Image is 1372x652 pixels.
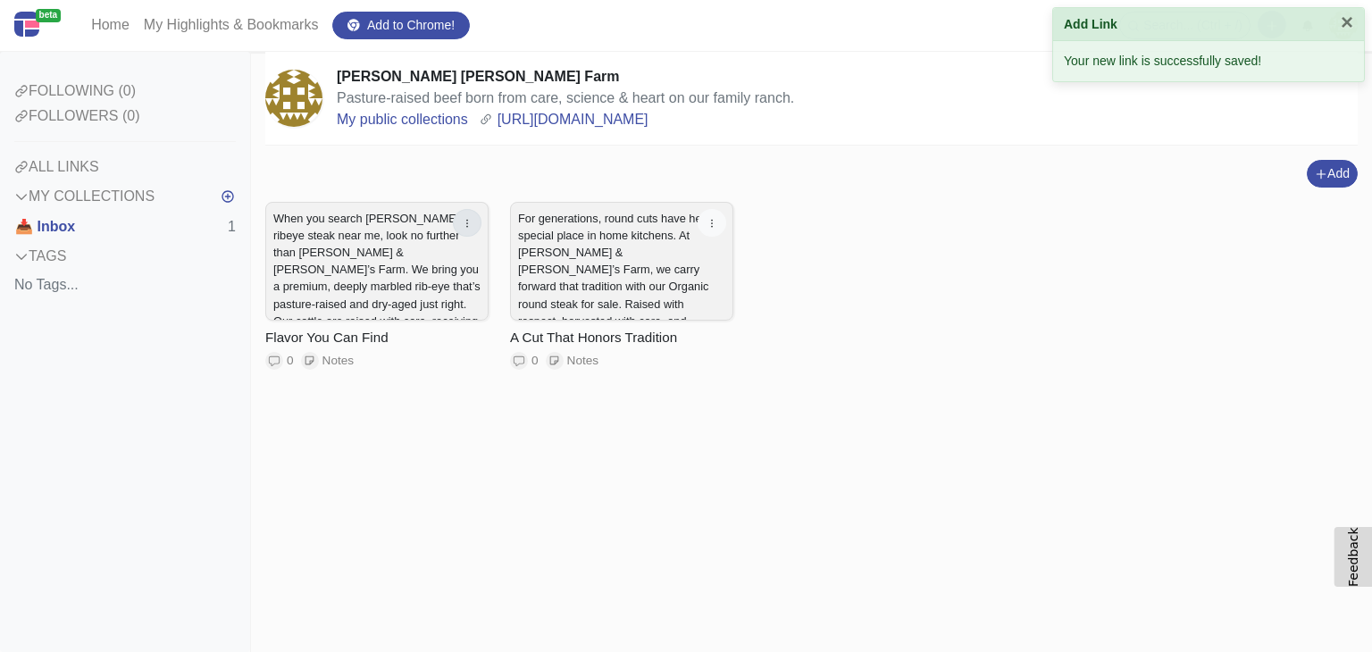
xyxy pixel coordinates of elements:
[265,352,294,370] div: 0 comments
[14,212,76,242] button: 📥 Inbox
[14,80,236,102] div: FOLLOWING (0)
[1064,15,1117,34] strong: Add Link
[510,328,733,348] div: A Cut That Honors Tradition
[567,352,599,370] span: Notes
[510,352,539,370] div: 0 comments
[14,156,236,178] div: ALL LINKS
[36,9,62,22] span: beta
[332,12,470,39] a: Add to Chrome!
[84,7,137,43] a: Home
[498,112,648,127] a: [URL][DOMAIN_NAME]
[337,112,468,127] a: My public collections
[14,246,66,267] label: TAGS
[1346,527,1360,587] span: Feedback
[14,7,70,44] a: beta
[322,352,355,370] span: Notes
[14,12,39,37] img: Centroly
[337,88,794,109] div: Pasture-raised beef born from care, science & heart on our family ranch.
[228,216,236,238] span: 1
[1341,12,1353,33] button: Close
[265,70,322,127] img: Nickandamysfarm
[14,105,236,127] div: FOLLOWERS (0)
[14,186,155,207] div: MY COLLECTIONS
[287,352,294,370] span: 0
[1307,160,1358,188] button: Add
[15,219,75,234] b: 📥 Inbox
[531,352,539,370] span: 0
[337,66,794,88] div: [PERSON_NAME] [PERSON_NAME] Farm
[1053,41,1364,81] div: Your new link is successfully saved!
[273,210,481,450] p: When you search [PERSON_NAME] ribeye steak near me, look no further than [PERSON_NAME] & [PERSON_...
[137,7,326,43] a: My Highlights & Bookmarks
[265,328,489,348] div: Flavor You Can Find
[518,210,725,432] p: For generations, round cuts have held a special place in home kitchens. At [PERSON_NAME] & [PERSO...
[14,274,236,296] div: No Tags...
